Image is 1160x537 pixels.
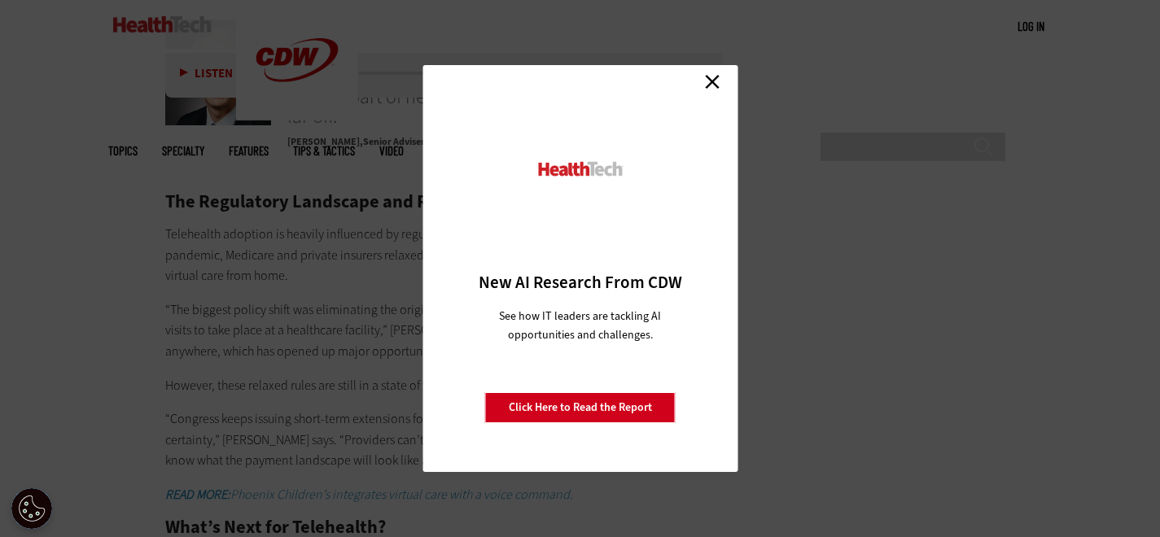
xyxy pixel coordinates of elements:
p: See how IT leaders are tackling AI opportunities and challenges. [479,307,681,344]
a: Click Here to Read the Report [485,392,676,423]
a: Close [700,69,724,94]
button: Open Preferences [11,488,52,529]
img: HealthTech_0.png [536,160,624,177]
h3: New AI Research From CDW [451,271,709,294]
div: Cookie Settings [11,488,52,529]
